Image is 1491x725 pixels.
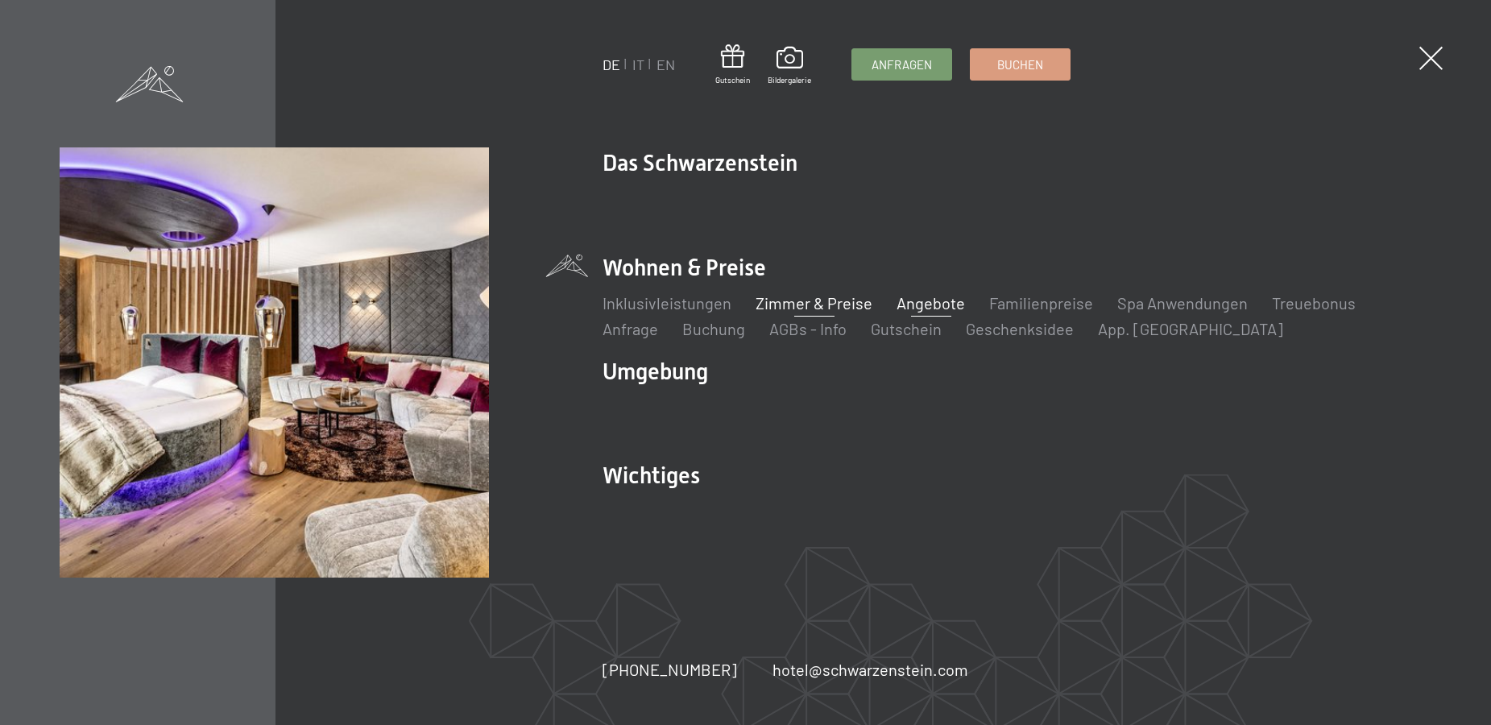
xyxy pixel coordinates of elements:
[632,56,644,73] a: IT
[966,319,1074,338] a: Geschenksidee
[1117,293,1248,313] a: Spa Anwendungen
[603,658,737,681] a: [PHONE_NUMBER]
[682,319,745,338] a: Buchung
[715,74,750,85] span: Gutschein
[656,56,675,73] a: EN
[897,293,965,313] a: Angebote
[768,74,811,85] span: Bildergalerie
[971,49,1070,80] a: Buchen
[756,293,872,313] a: Zimmer & Preise
[989,293,1093,313] a: Familienpreise
[871,319,942,338] a: Gutschein
[603,319,658,338] a: Anfrage
[769,319,847,338] a: AGBs - Info
[1098,319,1283,338] a: App. [GEOGRAPHIC_DATA]
[603,293,731,313] a: Inklusivleistungen
[715,44,750,85] a: Gutschein
[997,56,1043,73] span: Buchen
[768,47,811,85] a: Bildergalerie
[1272,293,1356,313] a: Treuebonus
[872,56,932,73] span: Anfragen
[603,56,620,73] a: DE
[772,658,968,681] a: hotel@schwarzenstein.com
[852,49,951,80] a: Anfragen
[603,660,737,679] span: [PHONE_NUMBER]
